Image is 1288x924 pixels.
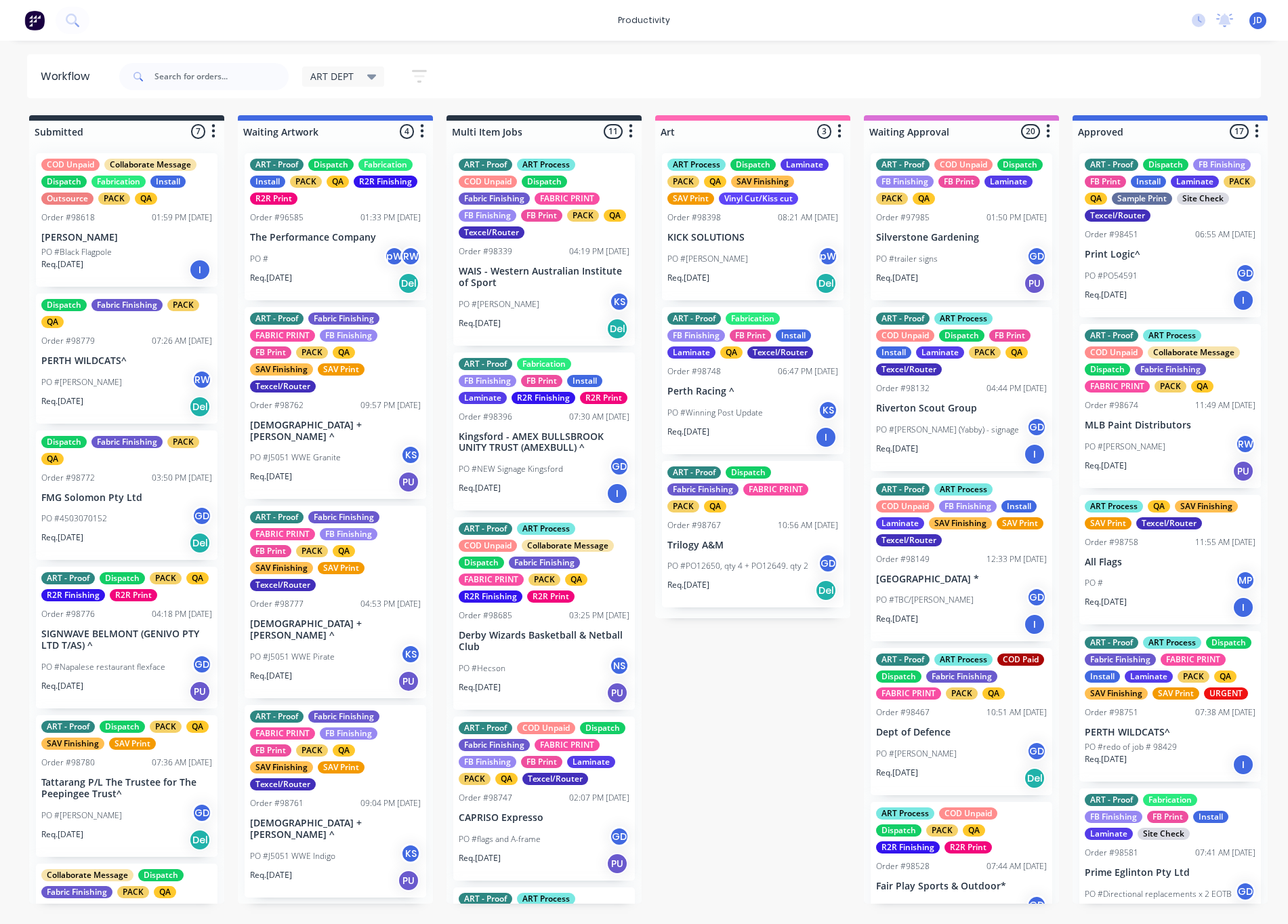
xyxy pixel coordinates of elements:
[459,266,629,289] p: WAIS - Western Australian Institute of Sport
[876,500,934,513] div: COD Unpaid
[167,299,199,311] div: PACK
[1085,441,1165,453] p: PO #[PERSON_NAME]
[150,176,186,188] div: Install
[453,353,635,511] div: ART - ProofFabricationFB FinishingFB PrintInstallLaminateR2R FinishingR2R PrintOrder #9839607:30 ...
[876,594,974,606] p: PO #TBC/[PERSON_NAME]
[731,176,794,188] div: SAV Finishing
[1024,273,1045,294] div: PU
[245,506,426,698] div: ART - ProofFabric FinishingFABRIC PRINTFB FinishingFB PrintPACKQASAV FinishingSAV PrintTexcel/Rou...
[192,369,212,390] div: RW
[1131,176,1166,188] div: Install
[41,628,212,651] p: SIGNWAVE BELMONT (GENIVO PTY LTD T/AS) ^
[934,159,993,171] div: COD Unpaid
[250,562,313,574] div: SAV Finishing
[459,226,524,239] div: Texcel/Router
[1195,228,1255,241] div: 06:55 AM [DATE]
[36,567,217,708] div: ART - ProofDispatchPACKQAR2R FinishingR2R PrintOrder #9877604:18 PM [DATE]SIGNWAVE BELMONT (GENIV...
[250,618,421,641] p: [DEMOGRAPHIC_DATA] + [PERSON_NAME] ^
[398,471,419,493] div: PU
[815,273,837,294] div: Del
[1079,495,1261,625] div: ART ProcessQASAV FinishingSAV PrintTexcel/RouterOrder #9875811:55 AM [DATE]All FlagsPO #MPReq.[DA...
[569,411,629,423] div: 07:30 AM [DATE]
[41,258,83,270] p: Req. [DATE]
[1148,346,1240,359] div: Collaborate Message
[41,608,95,620] div: Order #98776
[667,386,838,397] p: Perth Racing ^
[1085,270,1138,282] p: PO #PO54591
[667,560,808,572] p: PO #PO12650, qty 4 + PO12649. qty 2
[1085,577,1103,589] p: PO #
[606,483,628,504] div: I
[1143,329,1201,342] div: ART Process
[250,232,421,243] p: The Performance Company
[250,399,304,411] div: Order #98762
[91,176,146,188] div: Fabrication
[192,506,212,526] div: GD
[459,193,530,205] div: Fabric Finishing
[876,176,934,188] div: FB Finishing
[1024,443,1045,465] div: I
[250,380,316,393] div: Texcel/Router
[667,159,726,171] div: ART Process
[730,159,776,171] div: Dispatch
[250,329,315,342] div: FABRIC PRINT
[720,346,743,359] div: QA
[308,313,379,325] div: Fabric Finishing
[667,329,725,342] div: FB Finishing
[1112,193,1172,205] div: Sample Print
[569,609,629,622] div: 03:25 PM [DATE]
[1155,380,1186,393] div: PACK
[333,346,355,359] div: QA
[667,212,721,224] div: Order #98398
[250,313,304,325] div: ART - Proof
[98,193,130,205] div: PACK
[781,159,829,171] div: Laminate
[939,500,997,513] div: FB Finishing
[667,346,715,359] div: Laminate
[667,579,709,591] p: Req. [DATE]
[1085,500,1143,513] div: ART Process
[154,63,289,90] input: Search for orders...
[778,212,838,224] div: 08:21 AM [DATE]
[41,531,83,544] p: Req. [DATE]
[327,176,349,188] div: QA
[1177,193,1229,205] div: Site Check
[989,329,1031,342] div: FB Print
[1195,399,1255,411] div: 11:49 AM [DATE]
[41,355,212,367] p: PERTH WILDCATS^
[517,159,575,171] div: ART Process
[41,176,87,188] div: Dispatch
[704,500,726,513] div: QA
[876,517,924,529] div: Laminate
[876,272,918,284] p: Req. [DATE]
[1085,517,1131,529] div: SAV Print
[527,590,575,603] div: R2R Print
[667,519,721,531] div: Order #98767
[250,511,304,523] div: ART - Proof
[459,463,563,475] p: PO #NEW Signage Kingsford
[296,545,328,557] div: PACK
[296,346,328,359] div: PACK
[250,159,304,171] div: ART - Proof
[938,176,980,188] div: FB Print
[934,483,993,496] div: ART Process
[747,346,813,359] div: Texcel/Router
[1026,246,1047,266] div: GD
[1085,228,1138,241] div: Order #98451
[453,517,635,710] div: ART - ProofART ProcessCOD UnpaidCollaborate MessageDispatchFabric FinishingFABRIC PRINTPACKQAR2R ...
[876,253,938,265] p: PO #trailer signs
[1085,536,1138,548] div: Order #98758
[876,483,930,496] div: ART - Proof
[997,517,1043,529] div: SAV Print
[567,209,599,222] div: PACK
[150,572,182,584] div: PACK
[662,461,844,608] div: ART - ProofDispatchFabric FinishingFABRIC PRINTPACKQAOrder #9876710:56 AM [DATE]Trilogy A&MPO #PO...
[667,313,721,325] div: ART - Proof
[36,294,217,424] div: DispatchFabric FinishingPACKQAOrder #9877907:26 AM [DATE]PERTH WILDCATS^PO #[PERSON_NAME]RWReq.[D...
[189,532,211,554] div: Del
[1085,399,1138,411] div: Order #98674
[100,572,145,584] div: Dispatch
[876,553,930,565] div: Order #98149
[250,545,291,557] div: FB Print
[110,589,157,601] div: R2R Print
